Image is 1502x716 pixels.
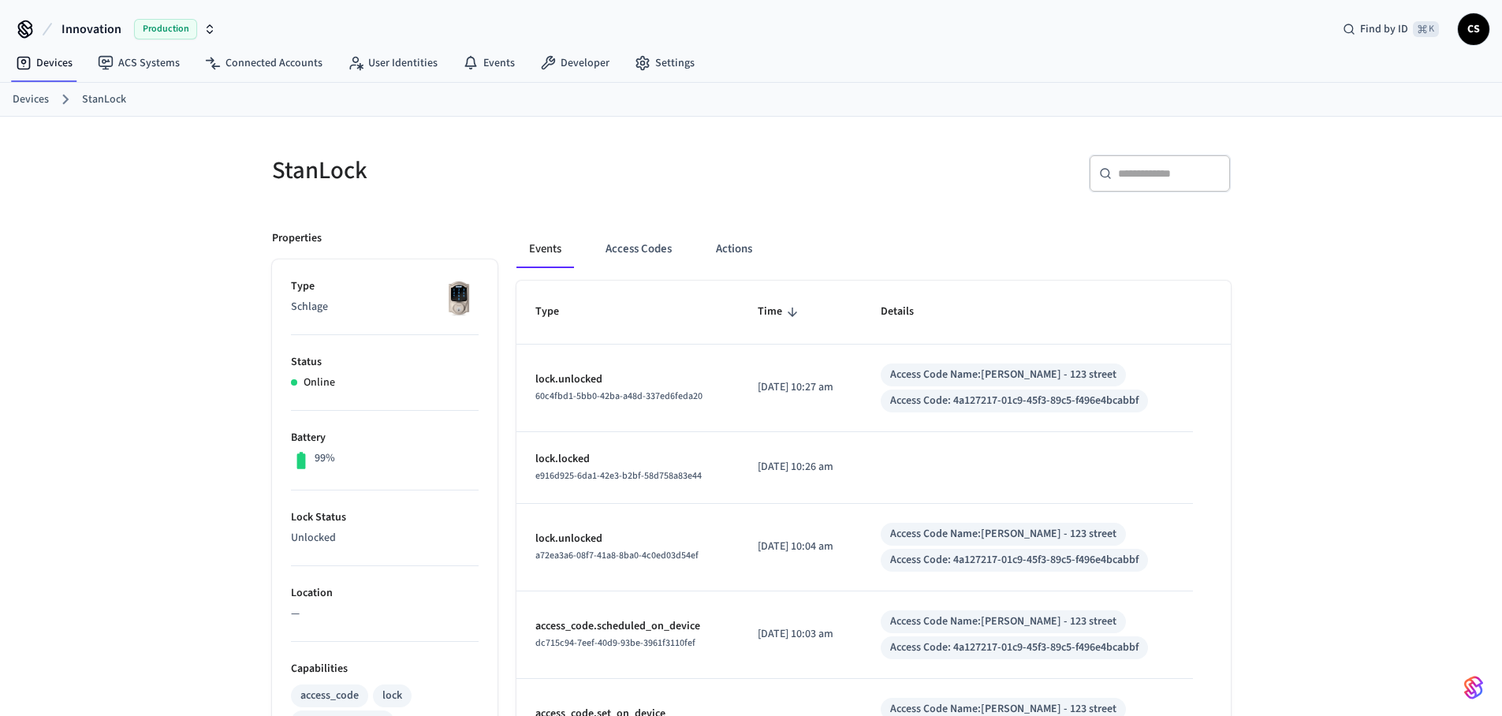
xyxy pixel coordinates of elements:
div: Access Code Name: [PERSON_NAME] - 123 street [890,367,1116,383]
span: a72ea3a6-08f7-41a8-8ba0-4c0ed03d54ef [535,549,699,562]
div: Access Code Name: [PERSON_NAME] - 123 street [890,526,1116,543]
p: Battery [291,430,479,446]
a: StanLock [82,91,126,108]
p: Capabilities [291,661,479,677]
span: Production [134,19,197,39]
p: Schlage [291,299,479,315]
p: [DATE] 10:04 am [758,539,843,555]
a: Connected Accounts [192,49,335,77]
p: [DATE] 10:27 am [758,379,843,396]
p: [DATE] 10:03 am [758,626,843,643]
div: ant example [516,230,1231,268]
button: CS [1458,13,1489,45]
p: [DATE] 10:26 am [758,459,843,475]
p: Status [291,354,479,371]
p: 99% [315,450,335,467]
div: Access Code: 4a127217-01c9-45f3-89c5-f496e4bcabbf [890,552,1139,569]
a: Devices [3,49,85,77]
span: ⌘ K [1413,21,1439,37]
a: Events [450,49,527,77]
span: Type [535,300,580,324]
p: — [291,606,479,622]
div: Access Code: 4a127217-01c9-45f3-89c5-f496e4bcabbf [890,393,1139,409]
button: Access Codes [593,230,684,268]
p: Online [304,375,335,391]
span: Time [758,300,803,324]
div: access_code [300,688,359,704]
span: Find by ID [1360,21,1408,37]
p: lock.unlocked [535,531,720,547]
p: lock.unlocked [535,371,720,388]
div: Find by ID⌘ K [1330,15,1452,43]
div: Access Code: 4a127217-01c9-45f3-89c5-f496e4bcabbf [890,640,1139,656]
span: CS [1459,15,1488,43]
p: Unlocked [291,530,479,546]
p: Location [291,585,479,602]
button: Events [516,230,574,268]
p: Lock Status [291,509,479,526]
span: Details [881,300,934,324]
p: Properties [272,230,322,247]
a: ACS Systems [85,49,192,77]
a: User Identities [335,49,450,77]
span: Innovation [61,20,121,39]
h5: StanLock [272,155,742,187]
p: Type [291,278,479,295]
a: Developer [527,49,622,77]
div: lock [382,688,402,704]
p: lock.locked [535,451,720,468]
span: dc715c94-7eef-40d9-93be-3961f3110fef [535,636,695,650]
button: Actions [703,230,765,268]
a: Settings [622,49,707,77]
p: access_code.scheduled_on_device [535,618,720,635]
div: Access Code Name: [PERSON_NAME] - 123 street [890,613,1116,630]
a: Devices [13,91,49,108]
img: Schlage Sense Smart Deadbolt with Camelot Trim, Front [439,278,479,318]
span: 60c4fbd1-5bb0-42ba-a48d-337ed6feda20 [535,390,703,403]
span: e916d925-6da1-42e3-b2bf-58d758a83e44 [535,469,702,483]
img: SeamLogoGradient.69752ec5.svg [1464,675,1483,700]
